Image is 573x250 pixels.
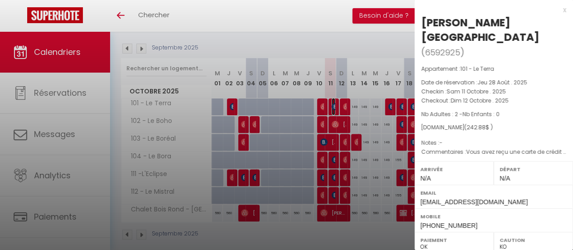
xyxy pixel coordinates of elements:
label: Paiement [420,235,488,245]
p: Checkin : [421,87,566,96]
span: Nb Adultes : 2 - [421,110,500,118]
div: [DOMAIN_NAME] [421,123,566,132]
span: 101 - Le Terra [460,65,494,73]
label: Arrivée [420,165,488,174]
span: Nb Enfants : 0 [462,110,500,118]
span: [EMAIL_ADDRESS][DOMAIN_NAME] [420,198,528,206]
p: Appartement : [421,64,566,74]
span: 242.88 [467,123,486,131]
p: Date de réservation : [421,78,566,87]
span: ( $ ) [464,123,493,131]
span: N/A [500,175,510,182]
span: 6592925 [425,47,460,58]
span: Sam 11 Octobre . 2025 [447,88,506,95]
span: ( ) [421,46,464,59]
label: Email [420,188,567,197]
span: Dim 12 Octobre . 2025 [451,97,509,104]
p: Notes : [421,138,566,147]
span: [PHONE_NUMBER] [420,222,477,229]
span: N/A [420,175,431,182]
span: - [439,139,443,147]
p: Checkout : [421,96,566,105]
div: [PERSON_NAME][GEOGRAPHIC_DATA] [421,15,566,44]
label: Départ [500,165,567,174]
div: x [414,5,566,15]
p: Commentaires : [421,147,566,157]
label: Caution [500,235,567,245]
span: Jeu 28 Août . 2025 [477,78,527,86]
label: Mobile [420,212,567,221]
